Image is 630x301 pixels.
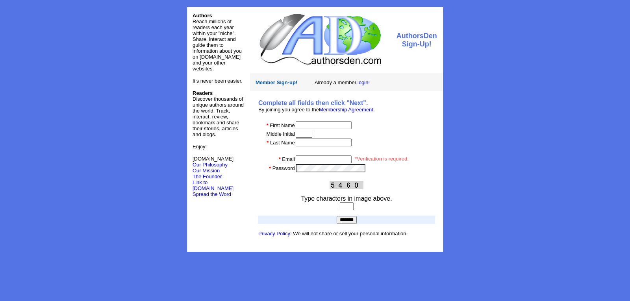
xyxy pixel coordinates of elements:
font: Type characters in image above. [301,195,392,202]
font: Last Name [270,140,295,146]
font: Middle Initial [267,131,295,137]
font: Password [272,165,295,171]
a: Our Philosophy [193,162,228,168]
img: logo.jpg [258,13,382,66]
font: It's never been easier. [193,78,243,84]
font: Authors [193,13,212,18]
img: This Is CAPTCHA Image [330,181,363,189]
a: Link to [DOMAIN_NAME] [193,179,233,191]
a: Privacy Policy [258,231,290,236]
font: Reach millions of readers each year within your "niche". Share, interact and guide them to inform... [193,18,242,72]
font: [DOMAIN_NAME] [193,156,233,168]
a: Our Mission [193,168,220,174]
a: login! [358,79,370,85]
a: Spread the Word [193,190,231,197]
b: Complete all fields then click "Next". [258,100,368,106]
font: Already a member, [315,79,370,85]
font: Enjoy! [193,144,207,150]
font: Member Sign-up! [256,79,297,85]
font: Discover thousands of unique authors around the world. Track, interact, review, bookmark and shar... [193,90,244,137]
font: First Name [270,122,295,128]
b: Readers [193,90,213,96]
font: *Verification is required. [355,156,409,162]
font: By joining you agree to the . [258,107,375,113]
font: Email [282,156,295,162]
a: Membership Agreement [319,107,373,113]
a: The Founder [193,174,222,179]
font: : We will not share or sell your personal information. [258,231,408,236]
font: AuthorsDen Sign-Up! [397,32,437,48]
